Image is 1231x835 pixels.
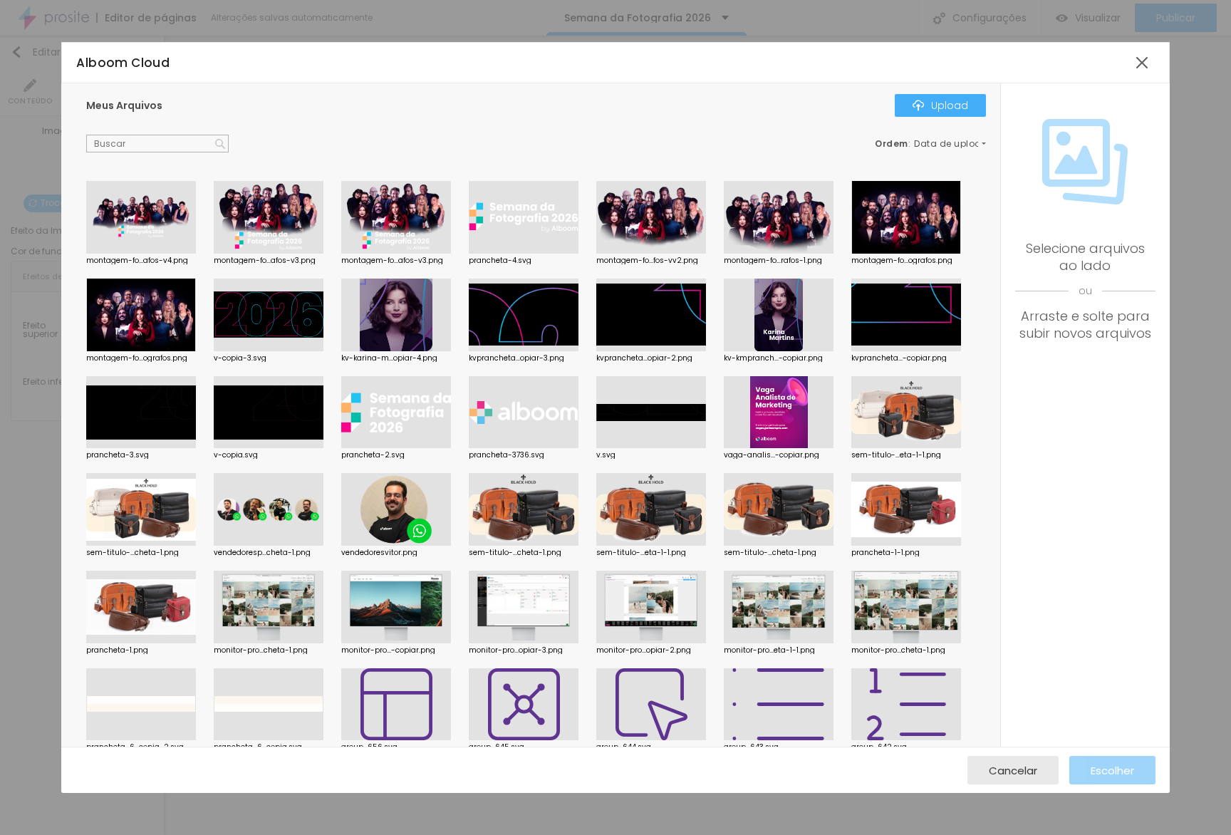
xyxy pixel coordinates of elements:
div: prancheta-3736.svg [469,452,578,459]
div: prancheta-1.png [86,647,196,654]
div: montagem-fo...ografos.png [86,355,196,362]
img: Icone [1042,119,1128,204]
input: Buscar [86,135,229,153]
img: Icone [215,139,225,149]
span: Meus Arquivos [86,98,162,113]
div: monitor-pro...opiar-3.png [469,647,578,654]
div: sem-titulo-...eta-1-1.png [851,452,961,459]
div: group-642.svg [851,744,961,751]
div: group-656.svg [341,744,451,751]
span: ou [1015,274,1155,308]
button: IconeUpload [895,94,986,117]
div: montagem-fo...afos-v3.png [341,257,451,264]
div: prancheta-6...copia-2.svg [86,744,196,751]
div: montagem-fo...rafos-1.png [724,257,833,264]
div: sem-titulo-...cheta-1.png [469,549,578,556]
span: Escolher [1091,764,1134,777]
div: v.svg [596,452,706,459]
div: montagem-fo...afos-v4.png [86,257,196,264]
div: group-644.svg [596,744,706,751]
div: monitor-pro...cheta-1.png [851,647,961,654]
div: sem-titulo-...cheta-1.png [724,549,833,556]
div: monitor-pro...opiar-2.png [596,647,706,654]
div: monitor-pro...eta-1-1.png [724,647,833,654]
div: kv-kmpranch...-copiar.png [724,355,833,362]
span: Ordem [875,138,908,150]
div: group-645.svg [469,744,578,751]
div: kvprancheta...-copiar.png [851,355,961,362]
button: Escolher [1069,756,1155,784]
div: vendedoresvitor.png [341,549,451,556]
div: sem-titulo-...cheta-1.png [86,549,196,556]
div: montagem-fo...afos-v3.png [214,257,323,264]
div: : [875,140,986,148]
div: vaga-analis...-copiar.png [724,452,833,459]
div: prancheta-4.svg [469,257,578,264]
span: Cancelar [989,764,1037,777]
div: prancheta-3.svg [86,452,196,459]
div: Selecione arquivos ao lado Arraste e solte para subir novos arquivos [1015,240,1155,342]
span: Alboom Cloud [76,54,170,71]
div: kvprancheta...opiar-2.png [596,355,706,362]
div: v-copia.svg [214,452,323,459]
div: kvprancheta...opiar-3.png [469,355,578,362]
div: monitor-pro...cheta-1.png [214,647,323,654]
div: kv-karina-m...opiar-4.png [341,355,451,362]
div: monitor-pro...-copiar.png [341,647,451,654]
div: prancheta-6-copia.svg [214,744,323,751]
div: prancheta-1-1.png [851,549,961,556]
div: montagem-fo...ografos.png [851,257,961,264]
div: prancheta-2.svg [341,452,451,459]
span: Data de upload [914,140,988,148]
div: sem-titulo-...eta-1-1.png [596,549,706,556]
img: Icone [913,100,924,111]
div: group-643.svg [724,744,833,751]
div: vendedoresp...cheta-1.png [214,549,323,556]
div: montagem-fo...fos-vv2.png [596,257,706,264]
button: Cancelar [967,756,1059,784]
div: v-copia-3.svg [214,355,323,362]
div: Upload [913,100,968,111]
